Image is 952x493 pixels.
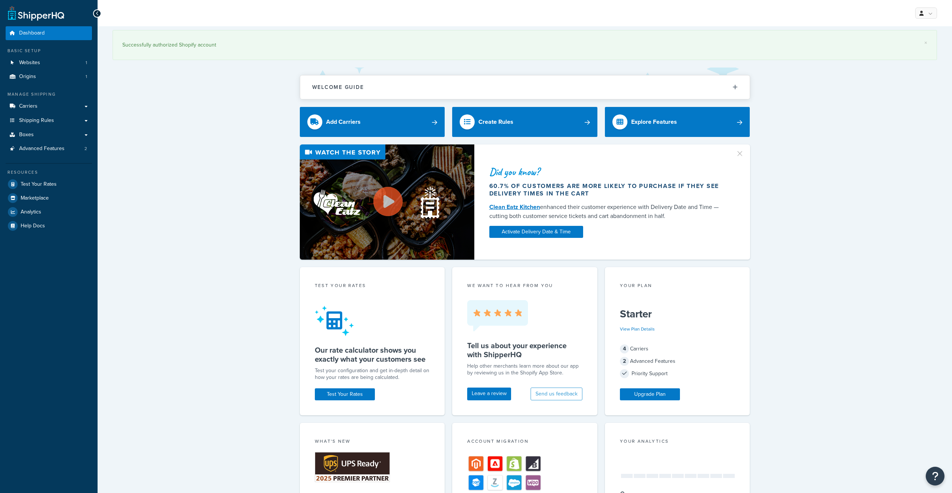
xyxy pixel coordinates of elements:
[620,308,735,320] h5: Starter
[620,368,735,379] div: Priority Support
[620,388,680,400] a: Upgrade Plan
[6,142,92,156] a: Advanced Features2
[6,91,92,98] div: Manage Shipping
[489,203,540,211] a: Clean Eatz Kitchen
[620,344,629,353] span: 4
[86,60,87,66] span: 1
[6,70,92,84] a: Origins1
[631,117,677,127] div: Explore Features
[6,48,92,54] div: Basic Setup
[489,182,726,197] div: 60.7% of customers are more likely to purchase if they see delivery times in the cart
[21,209,41,215] span: Analytics
[84,146,87,152] span: 2
[315,282,430,291] div: Test your rates
[6,191,92,205] a: Marketplace
[6,56,92,70] li: Websites
[315,367,430,381] div: Test your configuration and get in-depth detail on how your rates are being calculated.
[467,438,582,446] div: Account Migration
[326,117,361,127] div: Add Carriers
[620,357,629,366] span: 2
[86,74,87,80] span: 1
[924,40,927,46] a: ×
[531,388,582,400] button: Send us feedback
[19,117,54,124] span: Shipping Rules
[19,30,45,36] span: Dashboard
[19,146,65,152] span: Advanced Features
[19,103,38,110] span: Carriers
[6,169,92,176] div: Resources
[6,70,92,84] li: Origins
[620,326,655,332] a: View Plan Details
[315,438,430,446] div: What's New
[6,205,92,219] a: Analytics
[926,467,944,485] button: Open Resource Center
[489,167,726,177] div: Did you know?
[312,84,364,90] h2: Welcome Guide
[620,356,735,367] div: Advanced Features
[6,128,92,142] a: Boxes
[489,226,583,238] a: Activate Delivery Date & Time
[6,114,92,128] a: Shipping Rules
[6,56,92,70] a: Websites1
[300,75,750,99] button: Welcome Guide
[315,346,430,364] h5: Our rate calculator shows you exactly what your customers see
[620,282,735,291] div: Your Plan
[21,223,45,229] span: Help Docs
[21,195,49,201] span: Marketplace
[300,144,474,260] img: Video thumbnail
[6,219,92,233] a: Help Docs
[620,438,735,446] div: Your Analytics
[6,26,92,40] a: Dashboard
[315,388,375,400] a: Test Your Rates
[467,282,582,289] p: we want to hear from you
[605,107,750,137] a: Explore Features
[21,181,57,188] span: Test Your Rates
[300,107,445,137] a: Add Carriers
[19,60,40,66] span: Websites
[6,99,92,113] a: Carriers
[489,203,726,221] div: enhanced their customer experience with Delivery Date and Time — cutting both customer service ti...
[467,388,511,400] a: Leave a review
[620,344,735,354] div: Carriers
[19,132,34,138] span: Boxes
[6,177,92,191] a: Test Your Rates
[478,117,513,127] div: Create Rules
[19,74,36,80] span: Origins
[467,363,582,376] p: Help other merchants learn more about our app by reviewing us in the Shopify App Store.
[122,40,927,50] div: Successfully authorized Shopify account
[467,341,582,359] h5: Tell us about your experience with ShipperHQ
[452,107,597,137] a: Create Rules
[6,142,92,156] li: Advanced Features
